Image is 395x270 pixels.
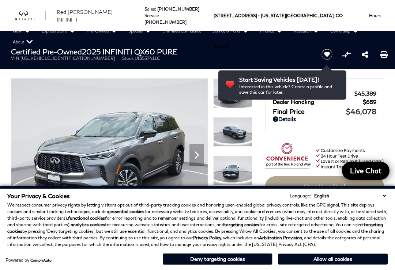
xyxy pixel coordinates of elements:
[71,222,105,227] strong: analytics cookies
[273,116,376,122] a: Details
[273,90,354,97] span: Red [PERSON_NAME]
[11,47,82,56] strong: Certified Pre-Owned
[273,99,376,105] a: Dealer Handling $689
[304,183,345,190] span: Start Your Deal
[341,49,352,60] button: Compare Vehicle
[362,50,368,59] a: Share this Certified Pre-Owned 2025 INFINITI QX60 PURE
[354,90,376,97] span: $45,389
[273,107,346,115] span: Final Price
[207,26,255,36] a: Service & Parts
[290,194,311,198] div: Language:
[30,258,52,262] a: ComplyAuto
[135,55,160,61] span: UI353741LC
[7,192,70,199] span: Your Privacy & Cookies
[144,13,159,18] span: Service
[213,78,253,108] img: Certified Used 2025 Graphite Shadow INFINITI PURE image 1
[122,55,135,61] span: Stock:
[319,49,335,60] button: Save vehicle
[7,26,36,36] a: New
[11,47,311,55] h1: 2025 INFINITI QX60 PURE
[36,26,81,36] a: Express Store
[159,13,160,18] span: :
[325,26,364,36] a: Ownership
[57,9,113,23] span: Red [PERSON_NAME] INFINITI
[273,90,376,97] a: Red [PERSON_NAME] $45,389
[213,117,253,147] img: Certified Used 2025 Graphite Shadow INFINITI PURE image 2
[157,6,199,12] a: [PHONE_NUMBER]
[193,235,221,240] a: Privacy Policy
[157,26,207,36] a: Unlimited Confidence
[265,176,384,197] a: Start Your Deal
[214,13,343,49] a: [STREET_ADDRESS] • [US_STATE][GEOGRAPHIC_DATA], CO 80905
[81,26,123,36] a: Pre-Owned
[11,55,20,61] span: VIN:
[288,26,325,36] a: Research
[20,55,115,61] span: [US_VEHICLE_IDENTIFICATION_NUMBER]
[380,50,388,59] a: Print this Certified Pre-Owned 2025 INFINITI QX60 PURE
[255,26,288,36] a: Finance
[342,162,390,180] a: Live Chat
[278,254,388,265] button: Allow all cookies
[13,11,46,20] a: infiniti
[13,11,46,20] img: INFINITI
[7,36,38,47] a: About
[346,166,385,175] span: Live Chat
[163,253,272,265] button: Deny targeting cookies
[144,6,155,12] span: Sales
[213,156,253,185] img: Certified Used 2025 Graphite Shadow INFINITI PURE image 3
[155,6,156,12] span: :
[144,19,187,25] a: [PHONE_NUMBER]
[273,107,376,116] a: Final Price $46,078
[273,99,363,105] span: Dealer Handling
[7,202,388,248] p: We respect consumer privacy rights by letting visitors opt out of third-party tracking cookies an...
[7,26,395,47] nav: Main Navigation
[11,78,208,226] img: Certified Used 2025 Graphite Shadow INFINITI PURE image 1
[224,222,259,227] strong: targeting cookies
[5,258,52,262] div: Powered by
[123,26,157,36] a: Specials
[363,99,376,105] span: $689
[57,8,133,23] a: Red [PERSON_NAME] INFINITI
[110,209,144,214] strong: essential cookies
[346,107,376,116] span: $46,078
[259,235,302,240] strong: Arbitration Provision
[189,144,204,166] div: Next
[68,215,105,221] strong: functional cookies
[312,192,388,199] select: Language Select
